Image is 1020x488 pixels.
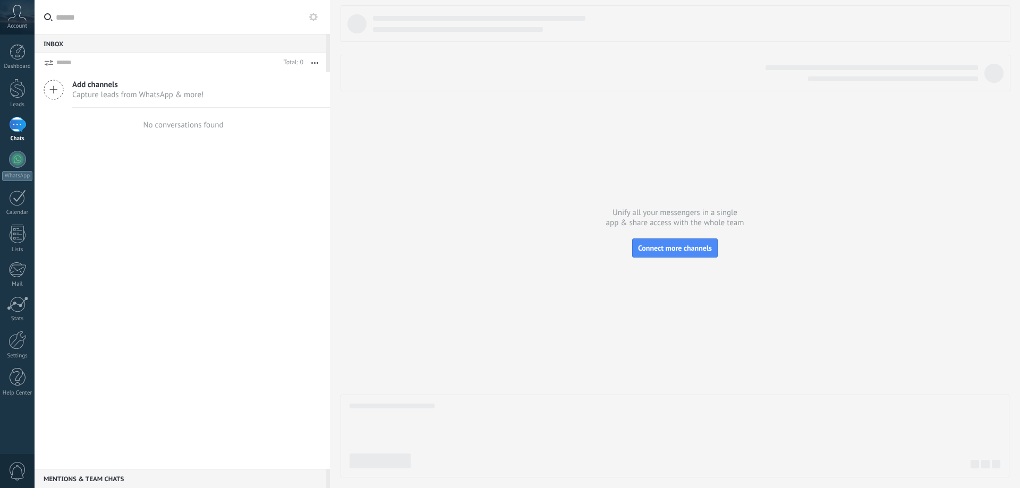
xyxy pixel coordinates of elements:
[2,353,33,359] div: Settings
[72,90,204,100] span: Capture leads from WhatsApp & more!
[72,80,204,90] span: Add channels
[2,63,33,70] div: Dashboard
[35,34,326,53] div: Inbox
[279,57,303,68] div: Total: 0
[2,390,33,397] div: Help Center
[35,469,326,488] div: Mentions & Team chats
[2,315,33,322] div: Stats
[2,246,33,253] div: Lists
[638,243,712,253] span: Connect more channels
[7,23,27,30] span: Account
[2,171,32,181] div: WhatsApp
[2,135,33,142] div: Chats
[2,209,33,216] div: Calendar
[143,120,223,130] div: No conversations found
[2,281,33,288] div: Mail
[2,101,33,108] div: Leads
[632,238,718,258] button: Connect more channels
